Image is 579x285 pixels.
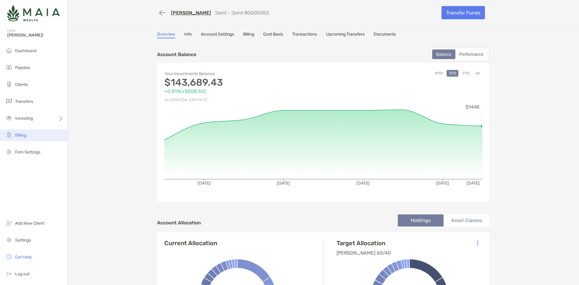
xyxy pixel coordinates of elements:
li: Holdings [398,214,444,226]
button: All [473,70,482,77]
h4: Current Allocation [164,239,217,247]
tspan: [DATE] [436,181,449,186]
button: QTD [447,70,458,77]
tspan: [DATE] [198,181,211,186]
p: +0.81% ( +$508.50 ) [164,87,323,95]
span: Clients [15,82,28,87]
p: $143,689.43 [164,79,323,86]
img: clients icon [5,81,13,88]
span: [PERSON_NAME]! [7,33,64,38]
h4: Target Allocation [337,239,391,247]
img: logout icon [5,270,13,277]
p: Your Investments Balance [164,70,323,78]
a: Billing [243,32,254,38]
img: billing icon [5,131,13,138]
img: transfers icon [5,97,13,105]
img: Icon List Menu [477,240,478,246]
a: Transactions [292,32,317,38]
span: Transfers [15,99,33,104]
a: Cost Basis [263,32,283,38]
h4: Account Allocation [157,220,201,226]
button: YTD [460,70,472,77]
img: add_new_client icon [5,219,13,226]
span: Billing [15,133,26,138]
li: Asset Classes [444,214,489,226]
img: settings icon [5,236,13,243]
p: [PERSON_NAME] 60/40 [337,249,391,257]
span: Add New Client [15,221,44,226]
a: [PERSON_NAME] [171,10,211,16]
div: Balance [433,50,455,59]
div: segmented control [430,47,489,61]
a: Upcoming Transfers [326,32,365,38]
a: Documents [374,32,396,38]
img: Zoe Logo [7,2,60,24]
span: Firm Settings [15,150,40,155]
a: Info [184,32,192,38]
img: get-help icon [5,253,13,260]
span: Get Help [15,255,32,260]
span: Pipeline [15,65,30,70]
tspan: $144K [466,104,480,110]
a: Account Settings [201,32,234,38]
img: firm-settings icon [5,148,13,155]
span: Log out [15,271,30,277]
span: Settings [15,238,31,243]
span: Investing [15,116,33,121]
tspan: [DATE] [277,181,290,186]
button: MTD [433,70,445,77]
tspan: [DATE] [467,181,480,186]
span: Dashboard [15,48,36,53]
img: pipeline icon [5,64,13,71]
tspan: [DATE] [356,181,370,186]
p: As of [DATE] at 3:45 PM ET [164,96,323,104]
a: Overview [157,32,175,38]
a: Transfer Funds [441,6,485,19]
div: Performance [456,50,487,59]
img: dashboard icon [5,47,13,54]
img: investing icon [5,114,13,122]
p: Account Balance [157,51,196,58]
p: Joint - Joint 8OG05052 [215,10,269,16]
